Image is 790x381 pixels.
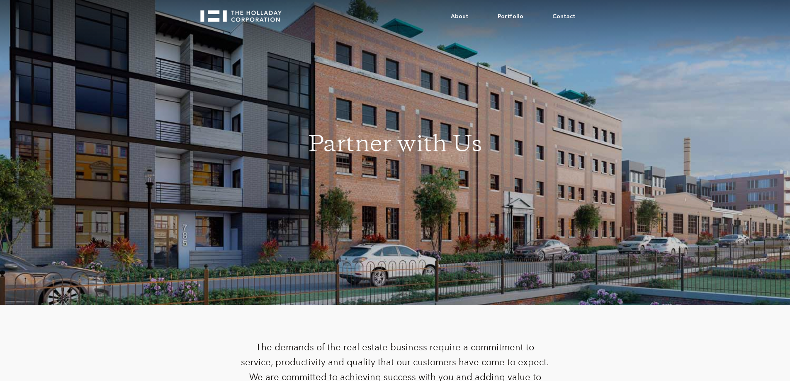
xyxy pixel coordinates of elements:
[200,4,289,22] a: home
[308,133,482,159] h1: Partner with Us
[483,4,538,29] a: Portfolio
[538,4,590,29] a: Contact
[436,4,483,29] a: About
